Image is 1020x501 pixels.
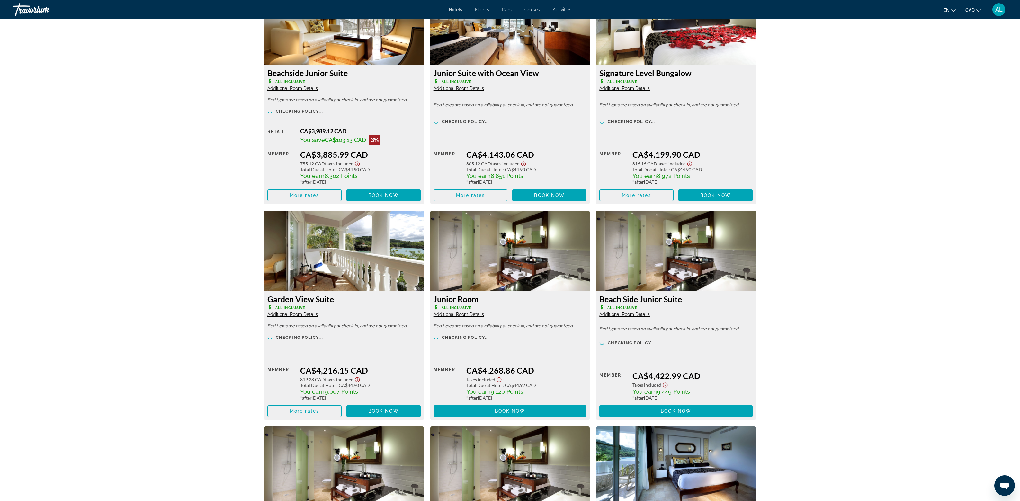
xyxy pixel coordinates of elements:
span: Flights [475,7,489,12]
div: CA$3,885.99 CAD [300,150,420,159]
div: Member [599,371,627,400]
span: Additional Room Details [267,86,318,91]
a: Cruises [524,7,540,12]
span: You earn [466,172,491,179]
div: CA$4,422.99 CAD [632,371,753,381]
div: Member [434,365,461,400]
div: : CA$44.92 CAD [466,382,586,388]
p: Bed types are based on availability at check-in, and are not guaranteed. [267,324,421,328]
span: All Inclusive [607,306,637,310]
button: Show Taxes and Fees disclaimer [353,159,361,167]
div: 3% [369,135,380,145]
span: More rates [622,193,651,198]
span: 755.12 CAD [300,161,325,166]
span: 819.28 CAD [300,377,325,382]
span: Taxes included [632,382,661,388]
span: en [944,8,950,13]
div: Member [434,150,461,185]
span: AL [995,6,1003,13]
div: : CA$44.90 CAD [632,167,753,172]
h3: Signature Level Bungalow [599,68,753,78]
img: Beach Side Junior Suite [596,211,756,291]
span: Taxes included [325,377,353,382]
span: All Inclusive [442,306,471,310]
span: 9,120 Points [491,388,523,395]
span: Checking policy... [276,335,323,339]
button: Book now [434,405,587,417]
span: after [468,395,478,400]
img: Garden View Suite [264,211,424,291]
div: Member [599,150,627,185]
p: Bed types are based on availability at check-in, and are not guaranteed. [434,103,587,107]
span: Checking policy... [608,341,655,345]
span: Book now [700,193,731,198]
span: All Inclusive [607,80,637,84]
p: Bed types are based on availability at check-in, and are not guaranteed. [434,324,587,328]
span: You earn [466,388,491,395]
div: CA$4,199.90 CAD [632,150,753,159]
div: * [DATE] [632,179,753,185]
span: More rates [456,193,485,198]
span: You save [300,136,325,143]
div: Member [267,365,295,400]
span: Additional Room Details [267,312,318,317]
span: 9,007 Points [325,388,358,395]
div: * [DATE] [466,179,586,185]
button: Show Taxes and Fees disclaimer [353,375,361,382]
button: Book now [346,189,421,201]
button: Book now [512,189,586,201]
h3: Beach Side Junior Suite [599,294,753,304]
span: Checking policy... [608,119,655,124]
span: Book now [368,193,399,198]
span: after [634,395,644,400]
span: Additional Room Details [434,312,484,317]
span: Taxes included [466,377,495,382]
span: More rates [290,409,319,414]
img: Junior Room [430,211,590,291]
a: Cars [502,7,512,12]
span: Checking policy... [442,119,489,124]
span: 8,972 Points [657,172,690,179]
span: Additional Room Details [599,86,650,91]
span: Taxes included [491,161,520,166]
span: Additional Room Details [434,86,484,91]
div: * [DATE] [300,179,420,185]
button: Show Taxes and Fees disclaimer [495,375,503,382]
span: 8,851 Points [491,172,523,179]
p: Bed types are based on availability at check-in, and are not guaranteed. [267,98,421,102]
span: Book now [368,409,399,414]
span: All Inclusive [275,306,305,310]
button: More rates [267,405,342,417]
div: * [DATE] [466,395,586,400]
iframe: Button to launch messaging window [994,475,1015,496]
div: CA$4,143.06 CAD [466,150,586,159]
span: CAD [965,8,975,13]
span: Book now [495,409,525,414]
div: Member [267,150,295,185]
span: 8,302 Points [325,172,358,179]
span: Activities [553,7,571,12]
h3: Beachside Junior Suite [267,68,421,78]
button: User Menu [990,3,1007,16]
button: Book now [346,405,421,417]
span: after [302,179,312,185]
h3: Junior Suite with Ocean View [434,68,587,78]
span: Additional Room Details [599,312,650,317]
span: All Inclusive [442,80,471,84]
button: Show Taxes and Fees disclaimer [661,381,669,388]
button: Show Taxes and Fees disclaimer [520,159,527,167]
span: More rates [290,193,319,198]
button: Change language [944,5,956,15]
div: CA$4,216.15 CAD [300,365,420,375]
h3: Junior Room [434,294,587,304]
div: Retail [267,127,295,145]
div: * [DATE] [632,395,753,400]
span: You earn [300,172,325,179]
span: after [302,395,312,400]
a: Hotels [449,7,462,12]
button: Change currency [965,5,981,15]
span: after [468,179,478,185]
